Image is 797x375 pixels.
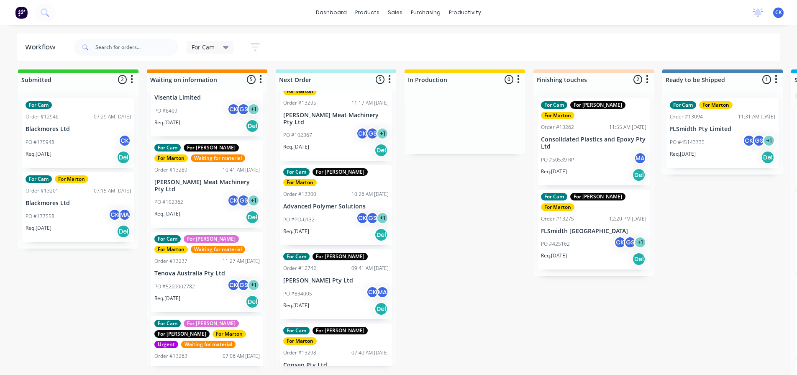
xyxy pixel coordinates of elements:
p: PO #5260002782 [154,283,195,290]
div: For Cam [283,168,310,176]
div: For Marton [699,101,733,109]
p: Req. [DATE] [541,168,567,175]
div: Order #13289 [154,166,187,174]
div: Order #13300 [283,190,316,198]
p: Visentia Limited [154,94,260,101]
div: 07:29 AM [DATE] [94,113,131,121]
div: + 1 [247,194,260,207]
div: For Marton [55,175,88,183]
div: Waiting for material [191,154,245,162]
p: Tenova Australia Pty Ltd [154,270,260,277]
div: 10:41 AM [DATE] [223,166,260,174]
p: Req. [DATE] [541,252,567,259]
div: CK [614,236,626,249]
div: Visentia LimitedPO #6409CKGS+1Req.[DATE]Del [151,56,263,136]
p: Req. [DATE] [670,150,696,158]
p: PO #425162 [541,240,570,248]
div: Urgent [154,341,178,348]
div: GS [237,194,250,207]
div: For MartonOrder #1329511:17 AM [DATE][PERSON_NAME] Meat Machinery Pty LtdPO #102367CKGS+1Req.[DAT... [280,74,392,161]
div: For Marton [541,112,574,119]
div: For Marton [541,203,574,211]
p: Req. [DATE] [283,302,309,309]
div: CK [366,286,379,298]
div: 11:27 AM [DATE] [223,257,260,265]
div: Del [632,252,646,266]
div: MA [118,208,131,221]
div: Order #13237 [154,257,187,265]
div: Order #13275 [541,215,574,223]
p: Req. [DATE] [154,295,180,302]
p: Req. [DATE] [154,119,180,126]
div: GS [237,103,250,116]
input: Search for orders... [95,39,178,56]
div: For Marton [213,330,246,338]
div: For Cam [154,320,181,327]
div: CK [118,134,131,147]
div: Del [246,211,259,224]
p: Blackmores Ltd [26,200,131,207]
p: PO #PO-6132 [283,216,315,223]
div: + 1 [247,279,260,291]
div: Order #12946 [26,113,59,121]
div: Del [246,295,259,308]
p: Req. [DATE] [26,224,51,232]
p: Consep Pty Ltd [283,362,389,369]
div: Del [374,302,388,316]
div: For Marton [283,179,317,186]
div: For CamOrder #1294607:29 AM [DATE]Blackmores LtdPO #175948CKReq.[DATE]Del [22,98,134,168]
div: + 1 [634,236,646,249]
div: For Marton [154,154,188,162]
div: + 1 [247,103,260,116]
div: For Cam [670,101,696,109]
div: Del [761,151,774,164]
div: Order #13295 [283,99,316,107]
div: Del [374,144,388,157]
div: For [PERSON_NAME] [313,327,368,334]
span: For Cam [192,43,215,51]
p: PO #6409 [154,107,177,115]
div: For [PERSON_NAME] [184,320,239,327]
p: [PERSON_NAME] Meat Machinery Pty Ltd [283,112,389,126]
p: Advanced Polymer Solutions [283,203,389,210]
div: Del [117,225,130,238]
div: Order #13298 [283,349,316,357]
p: PO #177558 [26,213,54,220]
a: dashboard [312,6,351,19]
div: For Marton [283,87,317,95]
div: 09:41 AM [DATE] [351,265,389,272]
div: MA [634,152,646,164]
div: CK [743,134,755,147]
p: Req. [DATE] [283,228,309,235]
div: For Cam [26,175,52,183]
div: 11:31 AM [DATE] [738,113,775,121]
div: For Cam [154,235,181,243]
div: GS [366,127,379,140]
p: Req. [DATE] [26,150,51,158]
div: For [PERSON_NAME] [313,168,368,176]
div: Del [374,228,388,241]
div: For CamFor [PERSON_NAME]For MartonOrder #1326211:55 AM [DATE]Consolidated Plastics and Epoxy Pty ... [538,98,650,185]
p: Blackmores Ltd [26,126,131,133]
div: For Marton [154,246,188,253]
div: For [PERSON_NAME] [184,235,239,243]
div: CK [356,127,369,140]
div: + 1 [376,127,389,140]
div: For Cam [283,253,310,260]
p: PO #102367 [283,131,312,139]
div: + 1 [763,134,775,147]
div: Order #13094 [670,113,703,121]
div: Workflow [25,42,59,52]
div: 12:20 PM [DATE] [609,215,646,223]
div: Order #12742 [283,265,316,272]
div: For Marton [283,337,317,345]
p: PO #50539 RP [541,156,574,164]
div: For Cam [541,193,567,200]
div: Order #13201 [26,187,59,195]
div: MA [376,286,389,298]
p: PO #102362 [154,198,183,206]
div: For Cam [541,101,567,109]
div: For [PERSON_NAME] [570,193,625,200]
div: For CamFor MartonOrder #1309411:31 AM [DATE]FLSmidth Pty LimitedPO #45143735CKGS+1Req.[DATE]Del [666,98,779,168]
div: Waiting for material [181,341,236,348]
